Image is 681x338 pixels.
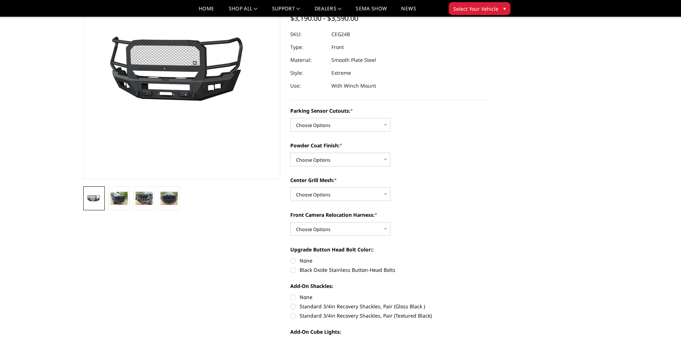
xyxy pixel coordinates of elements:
[290,13,358,23] span: $3,190.00 - $3,590.00
[272,6,300,16] a: Support
[290,142,488,149] label: Powder Coat Finish:
[290,266,488,274] label: Black Oxide Stainless Button-Head Bolts
[290,293,488,301] label: None
[290,312,488,319] label: Standard 3/4in Recovery Shackles, Pair (Textured Black)
[135,192,153,205] img: 2024-2025 GMC 2500-3500 - A2 Series - Extreme Front Bumper (winch mount)
[290,41,326,54] dt: Type:
[161,192,178,205] img: 2024-2025 GMC 2500-3500 - A2 Series - Extreme Front Bumper (winch mount)
[503,5,506,12] span: ▾
[199,6,214,16] a: Home
[290,107,488,114] label: Parking Sensor Cutouts:
[290,282,488,290] label: Add-On Shackles:
[290,79,326,92] dt: Use:
[453,5,498,13] span: Select Your Vehicle
[356,6,387,16] a: SEMA Show
[290,246,488,253] label: Upgrade Button Head Bolt Color::
[331,28,350,41] dd: CEG24B
[290,257,488,264] label: None
[331,54,376,67] dd: Smooth Plate Steel
[315,6,342,16] a: Dealers
[290,28,326,41] dt: SKU:
[331,41,344,54] dd: Front
[290,303,488,310] label: Standard 3/4in Recovery Shackles, Pair (Gloss Black )
[331,79,376,92] dd: With Winch Mount
[110,192,128,205] img: 2024-2025 GMC 2500-3500 - A2 Series - Extreme Front Bumper (winch mount)
[290,54,326,67] dt: Material:
[401,6,416,16] a: News
[229,6,258,16] a: shop all
[645,304,681,338] iframe: Chat Widget
[85,195,103,203] img: 2024-2025 GMC 2500-3500 - A2 Series - Extreme Front Bumper (winch mount)
[290,67,326,79] dt: Style:
[290,176,488,184] label: Center Grill Mesh:
[331,67,351,79] dd: Extreme
[290,328,488,335] label: Add-On Cube Lights:
[449,2,510,15] button: Select Your Vehicle
[290,211,488,219] label: Front Camera Relocation Harness:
